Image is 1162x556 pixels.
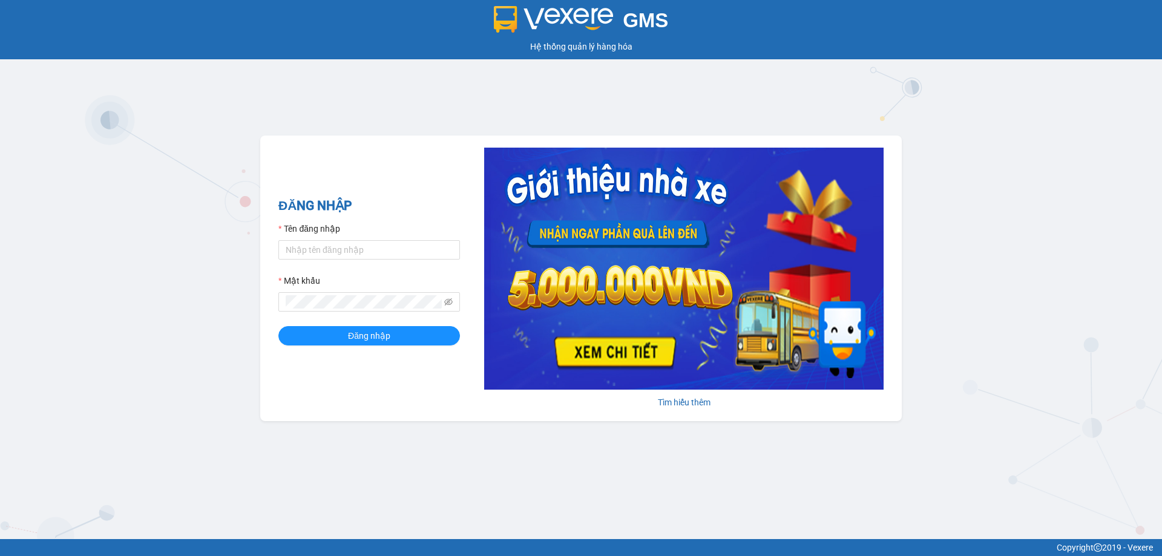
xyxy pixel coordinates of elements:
input: Tên đăng nhập [278,240,460,260]
h2: ĐĂNG NHẬP [278,196,460,216]
img: banner-0 [484,148,884,390]
span: GMS [623,9,668,31]
span: eye-invisible [444,298,453,306]
div: Hệ thống quản lý hàng hóa [3,40,1159,53]
button: Đăng nhập [278,326,460,345]
span: copyright [1094,543,1102,552]
span: Đăng nhập [348,329,390,342]
div: Tìm hiểu thêm [484,396,884,409]
input: Mật khẩu [286,295,442,309]
label: Tên đăng nhập [278,222,340,235]
div: Copyright 2019 - Vexere [9,541,1153,554]
img: logo 2 [494,6,614,33]
label: Mật khẩu [278,274,320,287]
a: GMS [494,18,669,28]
